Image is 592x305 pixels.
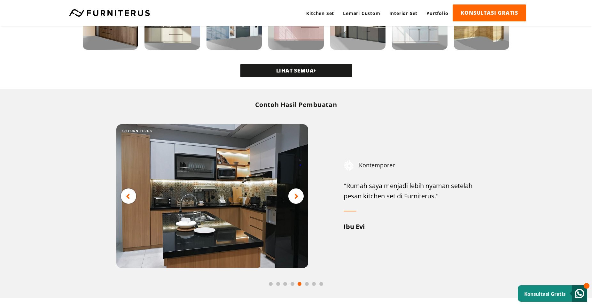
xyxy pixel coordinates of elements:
a: LIHAT SEMUA [240,64,352,77]
small: Konsultasi Gratis [524,291,565,297]
a: Interior Set [385,4,422,22]
a: KONSULTASI GRATIS [453,4,526,21]
a: Konsultasi Gratis [518,285,587,302]
a: Kitchen Set [302,4,339,22]
a: Portfolio [422,4,453,22]
h2: Contoh Hasil Pembuatan [98,100,494,109]
div: Ibu Evi [344,222,476,232]
div: "Rumah saya menjadi lebih nyaman setelah pesan kitchen set di Furniterus." [344,181,476,201]
div: Kontemporer [344,160,476,171]
a: Lemari Custom [339,4,385,22]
